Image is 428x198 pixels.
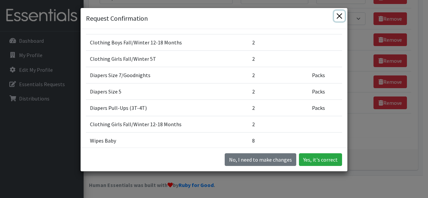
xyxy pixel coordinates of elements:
td: 2 [248,83,308,100]
button: No I need to make changes [225,153,296,166]
td: Diapers Pull-Ups (3T-4T) [86,100,248,116]
h5: Request Confirmation [86,13,148,23]
td: Packs [308,67,342,83]
td: Clothing Girls Fall/Winter 5T [86,50,248,67]
td: 8 [248,132,308,149]
button: Close [334,11,345,21]
td: Diapers Size 5 [86,83,248,100]
td: Clothing Boys Fall/Winter 12-18 Months [86,34,248,50]
td: Wipes Baby [86,132,248,149]
td: Clothing Girls Fall/Winter 12-18 Months [86,116,248,132]
td: Diapers Size 7/Goodnights [86,67,248,83]
td: Packs [308,100,342,116]
td: 2 [248,116,308,132]
td: Packs [308,83,342,100]
td: 2 [248,67,308,83]
td: 2 [248,100,308,116]
td: 2 [248,34,308,50]
td: 2 [248,50,308,67]
button: Yes, it's correct [299,153,342,166]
